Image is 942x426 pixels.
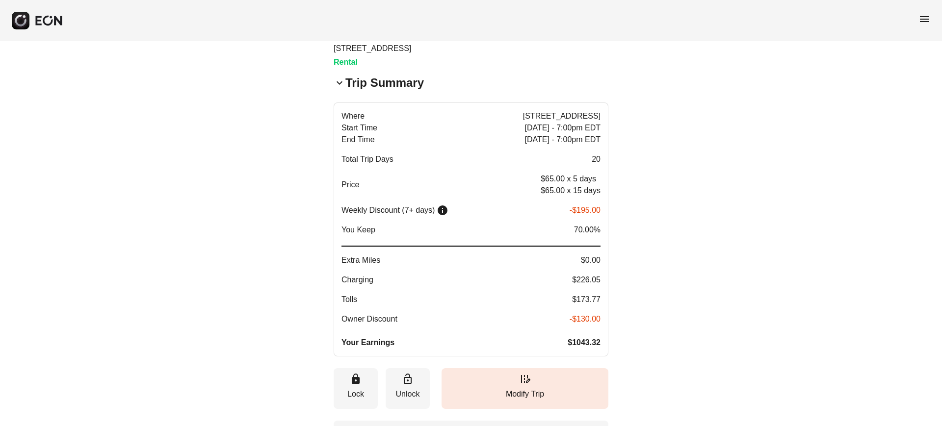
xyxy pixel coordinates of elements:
[341,313,397,325] span: Owner Discount
[541,185,601,197] p: $65.00 x 15 days
[341,337,394,349] span: Your Earnings
[525,122,601,134] span: [DATE] - 7:00pm EDT
[570,204,601,216] p: -$195.00
[341,122,377,134] span: Start Time
[592,153,601,165] span: 20
[334,43,432,54] p: [STREET_ADDRESS]
[350,373,362,385] span: lock
[334,56,432,68] h3: Rental
[572,294,601,305] span: $173.77
[568,337,601,349] span: $1043.32
[541,173,601,185] p: $65.00 x 5 days
[341,224,375,236] span: You Keep
[341,294,357,305] span: Tolls
[402,373,414,385] span: lock_open
[341,110,365,122] span: Where
[334,368,378,409] button: Lock
[386,368,430,409] button: Unlock
[574,224,601,236] span: 70.00%
[334,77,345,89] span: keyboard_arrow_down
[519,373,531,385] span: edit_road
[334,102,608,356] button: Where[STREET_ADDRESS]Start Time[DATE] - 7:00pm EDTEnd Time[DATE] - 7:00pm EDTTotal Trip Days20Pri...
[341,179,359,191] p: Price
[570,313,601,325] span: -$130.00
[341,204,435,216] p: Weekly Discount (7+ days)
[918,13,930,25] span: menu
[523,110,601,122] span: [STREET_ADDRESS]
[341,254,380,266] span: Extra Miles
[442,368,608,409] button: Modify Trip
[341,134,375,146] span: End Time
[341,153,393,165] span: Total Trip Days
[339,388,373,400] p: Lock
[581,254,601,266] span: $0.00
[437,204,448,216] span: info
[446,388,603,400] p: Modify Trip
[525,134,601,146] span: [DATE] - 7:00pm EDT
[341,274,373,286] span: Charging
[391,388,425,400] p: Unlock
[572,274,601,286] span: $226.05
[345,75,424,91] h2: Trip Summary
